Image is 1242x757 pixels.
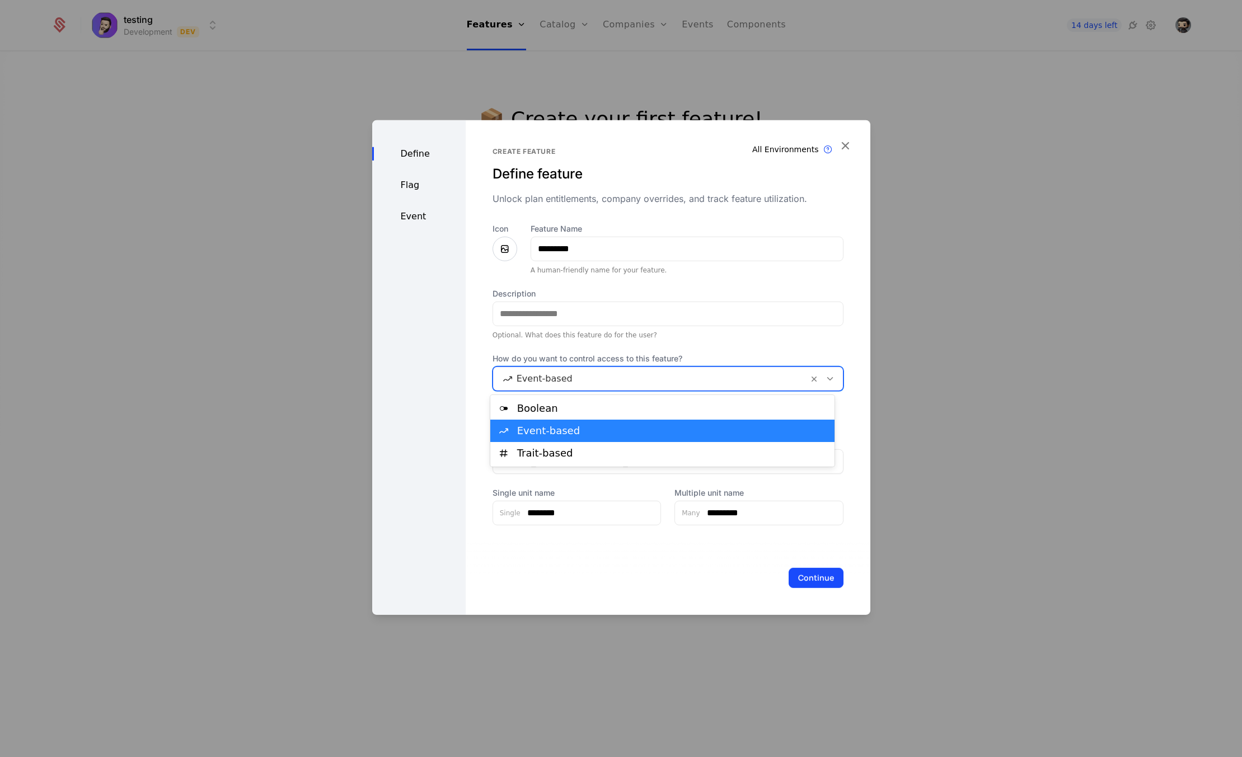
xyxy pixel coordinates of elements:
div: Define [372,147,466,160]
div: Create feature [493,147,843,156]
div: Unlock plan entitlements, company overrides, and track feature utilization. [493,191,843,205]
label: Single [493,508,521,517]
div: Trait-based [517,448,828,458]
label: Icon [493,223,517,234]
label: Multiple unit name [674,487,843,498]
label: Many [675,508,700,517]
div: Define feature [493,164,843,182]
div: Optional. What does this feature do for the user? [493,330,843,339]
div: Boolean [517,403,828,413]
div: All Environments [752,143,819,154]
label: Feature Name [531,223,843,234]
label: Description [493,288,843,299]
button: Continue [789,567,843,587]
div: Event-based [517,426,828,436]
span: How do you want to control access to this feature? [493,352,843,364]
div: A human-friendly name for your feature. [531,265,843,274]
div: Flag [372,178,466,191]
label: Single unit name [493,487,661,498]
div: Event [372,209,466,223]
